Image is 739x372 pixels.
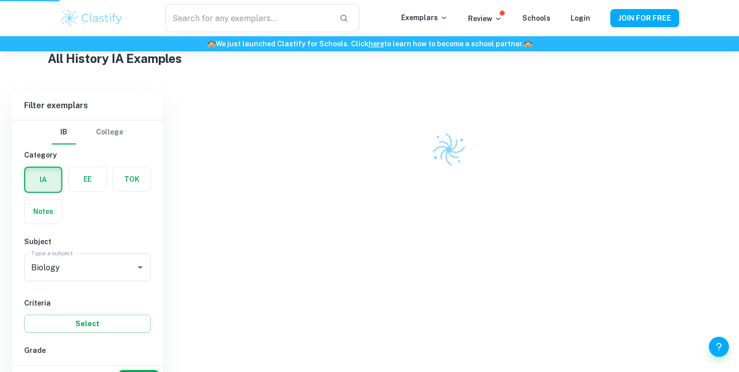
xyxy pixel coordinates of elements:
a: Schools [522,14,550,22]
button: Notes [25,199,62,224]
button: College [96,120,123,144]
h6: Subject [24,236,151,247]
input: Search for any exemplars... [165,4,331,32]
p: Review [468,13,502,24]
button: Help and Feedback [709,337,729,357]
span: 🏫 [207,40,216,48]
p: Exemplars [401,12,448,23]
button: IB [52,120,76,144]
button: EE [69,167,106,191]
button: Open [133,260,147,274]
img: Clastify logo [60,8,124,28]
h6: Grade [24,345,151,356]
div: Filter type choice [52,120,123,144]
button: Select [24,315,151,333]
button: IA [25,168,61,192]
h6: Category [24,150,151,161]
img: Clastify logo [429,130,469,169]
h6: We just launched Clastify for Schools. Click to learn how to become a school partner. [2,38,737,49]
button: JOIN FOR FREE [610,9,679,27]
a: Login [571,14,590,22]
label: Type a subject [31,249,73,257]
span: 🏫 [524,40,532,48]
h6: Filter exemplars [12,92,163,120]
h1: All History IA Examples [48,49,691,67]
a: here [368,40,384,48]
button: TOK [113,167,150,191]
h6: Criteria [24,297,151,309]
